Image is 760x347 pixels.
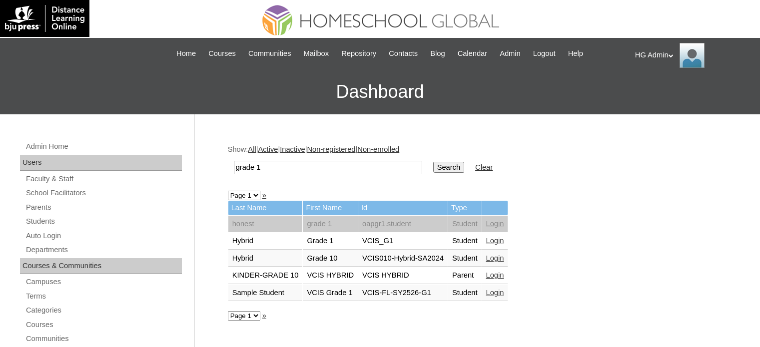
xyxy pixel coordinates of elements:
[358,267,448,284] td: VCIS HYBRID
[486,271,504,279] a: Login
[248,48,291,59] span: Communities
[563,48,588,59] a: Help
[303,250,358,267] td: Grade 10
[486,254,504,262] a: Login
[303,267,358,284] td: VCIS HYBRID
[528,48,561,59] a: Logout
[448,201,482,215] td: Type
[262,191,266,199] a: »
[25,140,182,153] a: Admin Home
[171,48,201,59] a: Home
[448,216,482,233] td: Student
[299,48,334,59] a: Mailbox
[303,285,358,302] td: VCIS Grade 1
[303,201,358,215] td: First Name
[486,289,504,297] a: Login
[5,5,84,32] img: logo-white.png
[228,285,303,302] td: Sample Student
[358,201,448,215] td: Id
[262,312,266,320] a: »
[358,216,448,233] td: oapgr1.student
[25,187,182,199] a: School Facilitators
[430,48,445,59] span: Blog
[303,216,358,233] td: grade 1
[243,48,296,59] a: Communities
[208,48,236,59] span: Courses
[486,220,504,228] a: Login
[25,215,182,228] a: Students
[358,285,448,302] td: VCIS-FL-SY2526-G1
[248,145,256,153] a: All
[475,163,493,171] a: Clear
[358,233,448,250] td: VCIS_G1
[25,244,182,256] a: Departments
[358,250,448,267] td: VCIS010-Hybrid-SA2024
[425,48,450,59] a: Blog
[228,201,303,215] td: Last Name
[234,161,422,174] input: Search
[389,48,418,59] span: Contacts
[453,48,492,59] a: Calendar
[228,267,303,284] td: KINDER-GRADE 10
[307,145,356,153] a: Non-registered
[203,48,241,59] a: Courses
[258,145,278,153] a: Active
[25,230,182,242] a: Auto Login
[176,48,196,59] span: Home
[25,304,182,317] a: Categories
[25,319,182,331] a: Courses
[680,43,705,68] img: HG Admin Visayas
[448,285,482,302] td: Student
[341,48,376,59] span: Repository
[228,250,303,267] td: Hybrid
[20,155,182,171] div: Users
[448,233,482,250] td: Student
[25,201,182,214] a: Parents
[25,276,182,288] a: Campuses
[357,145,399,153] a: Non-enrolled
[280,145,305,153] a: Inactive
[25,290,182,303] a: Terms
[303,233,358,250] td: Grade 1
[336,48,381,59] a: Repository
[500,48,521,59] span: Admin
[304,48,329,59] span: Mailbox
[533,48,556,59] span: Logout
[228,216,303,233] td: honest
[228,144,723,180] div: Show: | | | |
[25,333,182,345] a: Communities
[433,162,464,173] input: Search
[635,43,750,68] div: HG Admin
[228,233,303,250] td: Hybrid
[568,48,583,59] span: Help
[448,250,482,267] td: Student
[458,48,487,59] span: Calendar
[486,237,504,245] a: Login
[20,258,182,274] div: Courses & Communities
[495,48,526,59] a: Admin
[5,69,755,114] h3: Dashboard
[25,173,182,185] a: Faculty & Staff
[384,48,423,59] a: Contacts
[448,267,482,284] td: Parent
